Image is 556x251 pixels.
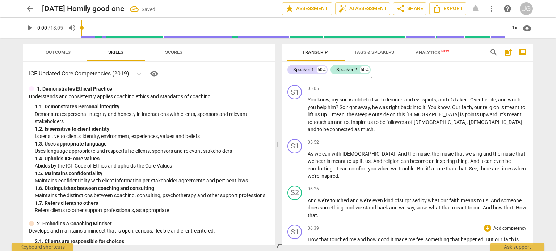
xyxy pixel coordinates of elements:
span: that [442,205,452,211]
span: Inspire [351,119,367,125]
span: and [374,73,383,78]
span: is [460,112,465,117]
div: 1. 5. Maintains confidentiality [35,170,269,177]
span: , [371,73,374,78]
span: . [374,126,375,132]
span: you [308,104,317,110]
button: Add summary [502,47,514,58]
span: me [473,205,480,211]
span: faith [449,198,461,203]
span: . [338,173,340,179]
span: Over [470,97,482,103]
span: , [414,205,416,211]
button: AI Assessment [335,2,390,15]
h2: [DATE] Homily good one [42,4,124,13]
span: touched [330,237,349,242]
span: us [365,158,371,164]
span: play_arrow [25,23,34,32]
span: , [370,104,372,110]
span: back [377,205,389,211]
span: that [308,212,317,218]
span: our [474,104,483,110]
span: into [413,104,422,110]
span: that [455,151,465,157]
span: the [432,151,440,157]
div: Keyboard shortcuts [12,243,73,251]
span: demons [385,97,404,103]
span: And [373,158,383,164]
p: Abides by the ICF Code of Ethics and upholds the Core Values [35,162,269,170]
span: connected [330,126,354,132]
span: even [372,198,384,203]
span: f [397,198,399,203]
button: Play [23,21,36,34]
span: 0:00 [37,25,47,31]
span: . [468,158,470,164]
span: Analytics [416,50,449,55]
span: someone [501,198,522,203]
span: surprised [399,198,421,203]
span: and [389,205,399,211]
span: us [315,112,321,117]
span: me [349,237,357,242]
span: that [457,166,467,172]
span: trouble [399,166,414,172]
span: you [368,166,378,172]
span: streets [356,73,371,78]
span: we [391,166,399,172]
span: , [427,205,429,211]
span: mean [332,112,345,117]
span: by [421,198,428,203]
p: ICF Updated Core Competencies (2019) [29,69,129,78]
span: help [503,4,512,13]
span: us [367,119,374,125]
span: . [371,158,373,164]
span: But [417,166,426,172]
span: , [329,97,332,103]
p: Is sensitive to clients' identity, environment, experiences, values and beliefs [35,133,269,140]
button: Share [393,2,426,15]
span: be [505,158,511,164]
span: How [516,205,526,211]
span: faith [462,104,472,110]
div: 1. 4. Upholds ICF core values [35,155,269,163]
span: Filler word [416,205,427,211]
span: to [521,104,525,110]
span: arrow_back [25,4,34,13]
span: with [332,151,342,157]
span: . [513,205,516,211]
span: to [468,205,473,211]
span: that [504,205,513,211]
span: sing [473,151,483,157]
span: It [335,166,340,172]
span: are [492,166,500,172]
span: . [349,119,351,125]
span: and [357,237,367,242]
span: lift [308,112,315,117]
span: who [415,73,426,78]
span: and [334,119,344,125]
span: auto_fix_high [338,4,347,13]
span: . [395,151,398,157]
span: [DEMOGRAPHIC_DATA] [469,119,522,125]
span: meant [452,205,468,211]
span: us [483,198,488,203]
span: we're [318,198,330,203]
span: it [422,104,425,110]
span: means [461,198,477,203]
span: stand [363,205,377,211]
span: You [428,104,438,110]
div: Change speaker [287,225,302,239]
span: cloud_download [523,23,531,32]
span: and [404,97,414,103]
span: the [327,73,335,78]
span: back [401,104,413,110]
span: , [345,112,347,117]
span: life [489,97,496,103]
span: and [308,126,317,132]
span: And [308,198,318,203]
span: Outcomes [46,49,71,55]
span: even [494,158,505,164]
span: AI Assessment [338,4,387,13]
span: visibility [150,69,159,78]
